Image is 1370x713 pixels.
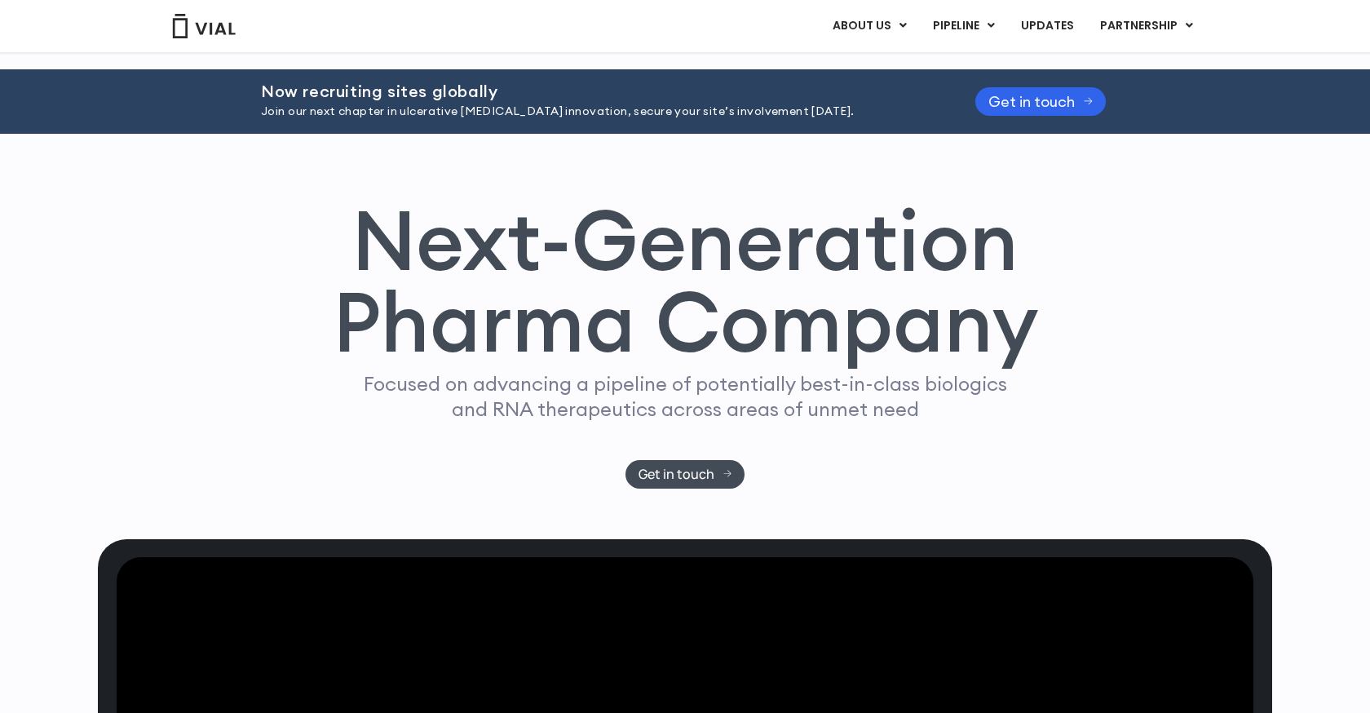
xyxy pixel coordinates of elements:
[261,82,935,100] h2: Now recruiting sites globally
[332,199,1038,364] h1: Next-Generation Pharma Company
[639,468,714,480] span: Get in touch
[625,460,745,489] a: Get in touch
[820,12,919,40] a: ABOUT USMenu Toggle
[261,103,935,121] p: Join our next chapter in ulcerative [MEDICAL_DATA] innovation, secure your site’s involvement [DA...
[920,12,1007,40] a: PIPELINEMenu Toggle
[1087,12,1206,40] a: PARTNERSHIPMenu Toggle
[988,95,1075,108] span: Get in touch
[171,14,236,38] img: Vial Logo
[1008,12,1086,40] a: UPDATES
[356,371,1014,422] p: Focused on advancing a pipeline of potentially best-in-class biologics and RNA therapeutics acros...
[975,87,1106,116] a: Get in touch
